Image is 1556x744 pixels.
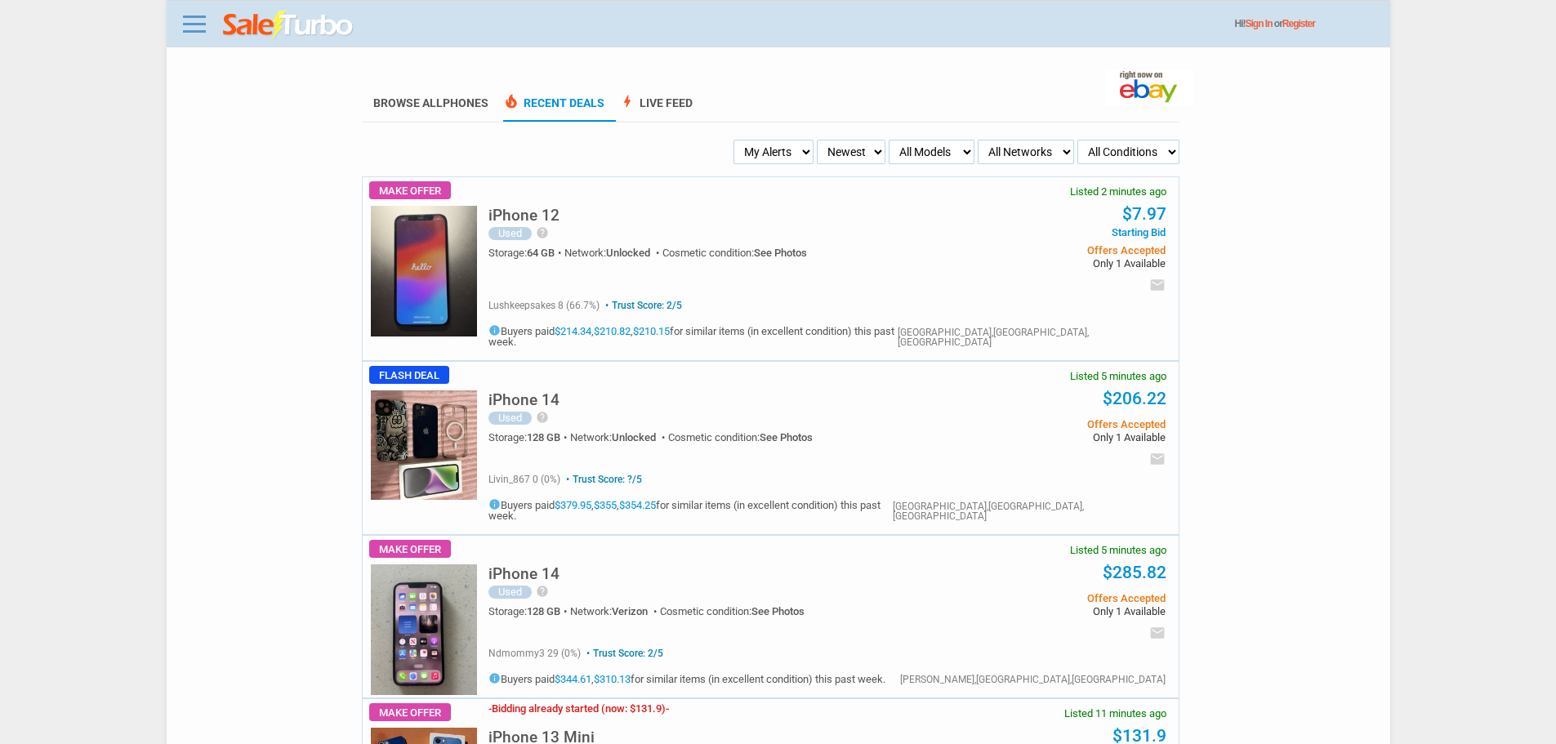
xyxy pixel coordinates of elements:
img: s-l225.jpg [371,390,477,500]
a: $310.13 [594,673,631,685]
span: See Photos [760,431,813,443]
a: $344.61 [555,673,591,685]
span: 128 GB [527,605,560,617]
i: email [1149,625,1166,641]
div: [PERSON_NAME],[GEOGRAPHIC_DATA],[GEOGRAPHIC_DATA] [900,675,1166,684]
i: info [488,672,501,684]
div: Storage: [488,606,570,617]
div: Used [488,412,532,425]
a: $355 [594,499,617,511]
span: Listed 11 minutes ago [1064,708,1166,719]
span: Verizon [612,605,648,617]
div: [GEOGRAPHIC_DATA],[GEOGRAPHIC_DATA],[GEOGRAPHIC_DATA] [893,501,1166,521]
img: saleturbo.com - Online Deals and Discount Coupons [223,11,354,40]
i: info [488,324,501,336]
h5: iPhone 14 [488,392,560,408]
span: livin_867 0 (0%) [488,474,560,485]
span: Trust Score: ?/5 [563,474,642,485]
span: Unlocked [606,247,650,259]
a: $210.82 [594,325,631,337]
span: 64 GB [527,247,555,259]
span: Offers Accepted [919,419,1165,430]
div: Cosmetic condition: [662,247,807,258]
a: $285.82 [1103,563,1166,582]
h3: Bidding already started (now: $131.9) [488,703,669,714]
div: Used [488,586,532,599]
span: bolt [619,93,635,109]
div: [GEOGRAPHIC_DATA],[GEOGRAPHIC_DATA],[GEOGRAPHIC_DATA] [898,327,1166,347]
a: $206.22 [1103,389,1166,408]
a: local_fire_departmentRecent Deals [503,96,604,122]
i: info [488,498,501,510]
span: Only 1 Available [919,258,1165,269]
span: or [1274,18,1315,29]
img: s-l225.jpg [371,206,477,336]
i: email [1149,277,1166,293]
span: See Photos [754,247,807,259]
span: Offers Accepted [919,245,1165,256]
span: Unlocked [612,431,656,443]
span: Offers Accepted [919,593,1165,604]
a: iPhone 12 [488,211,560,223]
span: Starting Bid [919,227,1165,238]
span: Only 1 Available [919,606,1165,617]
a: boltLive Feed [619,96,693,122]
a: $214.34 [555,325,591,337]
a: Sign In [1246,18,1273,29]
span: Listed 5 minutes ago [1070,545,1166,555]
i: help [536,226,549,239]
div: Storage: [488,247,564,258]
span: Make Offer [369,703,451,721]
div: Used [488,227,532,240]
span: Make Offer [369,540,451,558]
h5: iPhone 14 [488,566,560,581]
span: Phones [443,96,488,109]
span: Only 1 Available [919,432,1165,443]
a: $379.95 [555,499,591,511]
div: Network: [570,432,668,443]
div: Storage: [488,432,570,443]
span: Make Offer [369,181,451,199]
span: 128 GB [527,431,560,443]
div: Network: [564,247,662,258]
img: s-l225.jpg [371,564,477,695]
span: Flash Deal [369,366,449,384]
a: $210.15 [633,325,670,337]
i: help [536,585,549,598]
span: Listed 2 minutes ago [1070,186,1166,197]
div: Cosmetic condition: [668,432,813,443]
div: Cosmetic condition: [660,606,805,617]
i: help [536,411,549,424]
h5: iPhone 12 [488,207,560,223]
span: See Photos [751,605,805,617]
a: iPhone 14 [488,569,560,581]
span: - [666,702,669,715]
span: Listed 5 minutes ago [1070,371,1166,381]
a: $7.97 [1122,204,1166,224]
span: lushkeepsakes 8 (66.7%) [488,300,600,311]
h5: Buyers paid , for similar items (in excellent condition) this past week. [488,672,885,684]
a: $354.25 [619,499,656,511]
span: Trust Score: 2/5 [602,300,682,311]
div: Network: [570,606,660,617]
span: local_fire_department [503,93,519,109]
a: iPhone 14 [488,395,560,408]
a: Register [1282,18,1315,29]
span: - [488,702,492,715]
span: ndmommy3 29 (0%) [488,648,581,659]
a: Browse AllPhones [373,96,488,109]
h5: Buyers paid , , for similar items (in excellent condition) this past week. [488,324,898,347]
h5: Buyers paid , , for similar items (in excellent condition) this past week. [488,498,893,521]
span: Trust Score: 2/5 [583,648,663,659]
i: email [1149,451,1166,467]
span: Hi! [1235,18,1246,29]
